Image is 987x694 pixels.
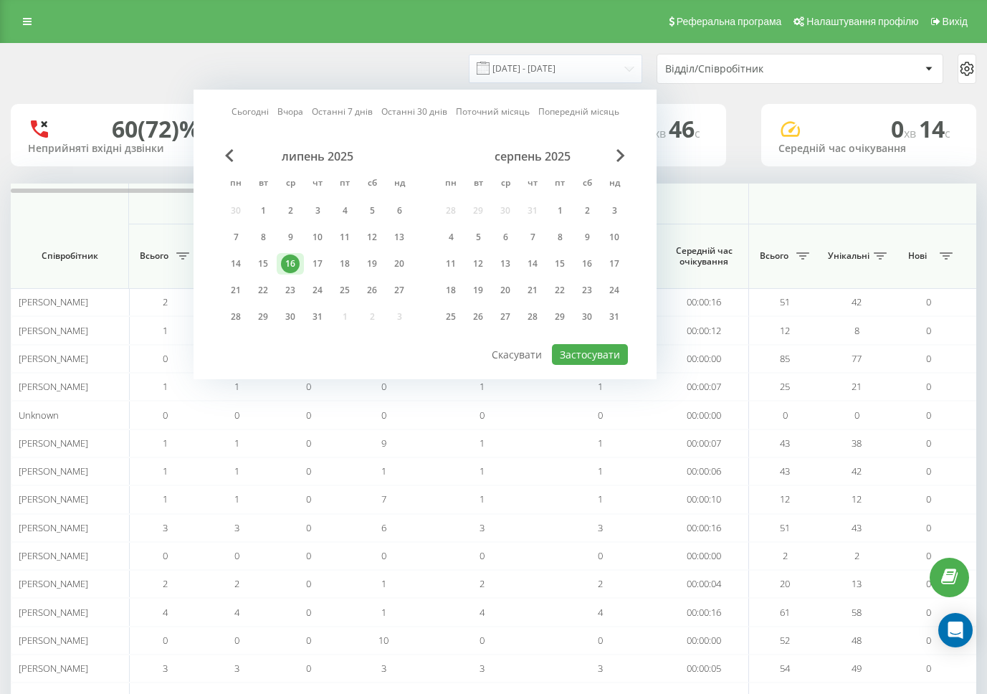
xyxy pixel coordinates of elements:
[496,228,515,247] div: 6
[437,227,464,248] div: пн 4 серп 2025 р.
[306,606,311,619] span: 0
[480,634,485,647] span: 0
[598,549,603,562] span: 0
[381,409,386,422] span: 0
[852,606,862,619] span: 58
[304,227,331,248] div: чт 10 лип 2025 р.
[281,255,300,273] div: 16
[854,324,859,337] span: 8
[480,465,485,477] span: 1
[277,306,304,328] div: ср 30 лип 2025 р.
[136,250,172,262] span: Всього
[484,344,550,365] button: Скасувати
[335,255,354,273] div: 18
[464,306,492,328] div: вт 26 серп 2025 р.
[598,634,603,647] span: 0
[926,549,931,562] span: 0
[19,577,88,590] span: [PERSON_NAME]
[492,253,519,275] div: ср 13 серп 2025 р.
[304,280,331,301] div: чт 24 лип 2025 р.
[361,173,383,195] abbr: субота
[163,521,168,534] span: 3
[605,308,624,326] div: 31
[464,280,492,301] div: вт 19 серп 2025 р.
[538,105,619,118] a: Попередній місяць
[331,227,358,248] div: пт 11 лип 2025 р.
[254,255,272,273] div: 15
[381,577,386,590] span: 1
[442,228,460,247] div: 4
[467,173,489,195] abbr: вівторок
[519,253,546,275] div: чт 14 серп 2025 р.
[926,437,931,450] span: 0
[780,437,790,450] span: 43
[496,308,515,326] div: 27
[601,200,628,222] div: нд 3 серп 2025 р.
[496,255,515,273] div: 13
[604,173,625,195] abbr: неділя
[363,281,381,300] div: 26
[904,125,919,141] span: хв
[926,577,931,590] span: 0
[659,514,749,542] td: 00:00:16
[926,409,931,422] span: 0
[234,606,239,619] span: 4
[519,280,546,301] div: чт 21 серп 2025 р.
[225,149,234,162] span: Previous Month
[222,227,249,248] div: пн 7 лип 2025 р.
[19,409,59,422] span: Unknown
[437,253,464,275] div: пн 11 серп 2025 р.
[163,549,168,562] span: 0
[163,437,168,450] span: 1
[166,198,711,209] span: Вхідні дзвінки
[381,105,447,118] a: Останні 30 днів
[852,295,862,308] span: 42
[926,606,931,619] span: 0
[926,295,931,308] span: 0
[277,200,304,222] div: ср 2 лип 2025 р.
[519,306,546,328] div: чт 28 серп 2025 р.
[578,308,596,326] div: 30
[386,200,413,222] div: нд 6 лип 2025 р.
[598,380,603,393] span: 1
[464,253,492,275] div: вт 12 серп 2025 р.
[854,409,859,422] span: 0
[523,228,542,247] div: 7
[598,606,603,619] span: 4
[605,201,624,220] div: 3
[19,493,88,505] span: [PERSON_NAME]
[252,173,274,195] abbr: вівторок
[363,228,381,247] div: 12
[249,306,277,328] div: вт 29 лип 2025 р.
[546,280,573,301] div: пт 22 серп 2025 р.
[578,281,596,300] div: 23
[659,598,749,626] td: 00:00:16
[550,281,569,300] div: 22
[386,227,413,248] div: нд 13 лип 2025 р.
[281,201,300,220] div: 2
[852,577,862,590] span: 13
[573,200,601,222] div: сб 2 серп 2025 р.
[358,200,386,222] div: сб 5 лип 2025 р.
[234,437,239,450] span: 1
[938,613,973,647] div: Open Intercom Messenger
[522,173,543,195] abbr: четвер
[578,255,596,273] div: 16
[659,457,749,485] td: 00:00:06
[335,228,354,247] div: 11
[163,634,168,647] span: 0
[331,253,358,275] div: пт 18 лип 2025 р.
[573,227,601,248] div: сб 9 серп 2025 р.
[334,173,356,195] abbr: п’ятниця
[659,345,749,373] td: 00:00:00
[222,149,413,163] div: липень 2025
[437,280,464,301] div: пн 18 серп 2025 р.
[222,280,249,301] div: пн 21 лип 2025 р.
[780,577,790,590] span: 20
[852,521,862,534] span: 43
[254,228,272,247] div: 8
[281,228,300,247] div: 9
[381,521,386,534] span: 6
[277,105,303,118] a: Вчора
[659,288,749,316] td: 00:00:16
